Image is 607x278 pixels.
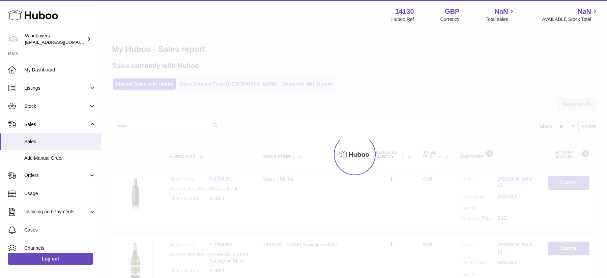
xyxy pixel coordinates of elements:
span: Orders [24,172,89,179]
span: AVAILABLE Stock Total [542,16,599,23]
span: Total sales [486,16,516,23]
a: NaN Total sales [486,7,516,23]
span: My Dashboard [24,67,96,73]
strong: GBP [445,7,459,16]
span: Sales [24,121,89,128]
span: Stock [24,103,89,110]
span: Listings [24,85,89,91]
span: Cases [24,227,96,233]
strong: 14130 [395,7,414,16]
a: NaN AVAILABLE Stock Total [542,7,599,23]
span: [EMAIL_ADDRESS][DOMAIN_NAME] [25,39,99,45]
span: Channels [24,245,96,251]
span: Usage [24,190,96,197]
img: ben@winebuyers.com [8,34,18,44]
span: Sales [24,138,96,145]
span: NaN [494,7,508,16]
span: NaN [578,7,591,16]
span: Invoicing and Payments [24,209,89,215]
div: Winebuyers [25,33,86,45]
div: Huboo Ref [392,16,414,23]
a: Log out [8,253,93,265]
span: Add Manual Order [24,155,96,161]
div: Currency [440,16,460,23]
